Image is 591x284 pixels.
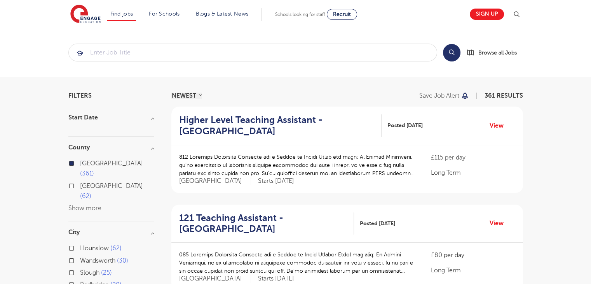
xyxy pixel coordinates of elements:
[179,153,416,177] p: 812 Loremips Dolorsita Consecte adi e Seddoe te Incidi Utlab etd magn: Al Enimad Minimveni, qu’no...
[431,251,515,260] p: £80 per day
[68,229,154,235] h3: City
[80,245,85,250] input: Hounslow 62
[101,269,112,276] span: 25
[68,93,92,99] span: Filters
[419,93,469,99] button: Save job alert
[179,114,382,137] a: Higher Level Teaching Assistant - [GEOGRAPHIC_DATA]
[80,160,143,167] span: [GEOGRAPHIC_DATA]
[68,44,437,61] div: Submit
[149,11,180,17] a: For Schools
[110,11,133,17] a: Find jobs
[443,44,460,61] button: Search
[333,11,351,17] span: Recruit
[478,48,517,57] span: Browse all Jobs
[419,93,459,99] p: Save job alert
[431,168,515,177] p: Long Term
[490,218,509,228] a: View
[179,177,250,185] span: [GEOGRAPHIC_DATA]
[80,257,85,262] input: Wandsworth 30
[179,212,354,235] a: 121 Teaching Assistant - [GEOGRAPHIC_DATA]
[470,9,504,20] a: Sign up
[68,144,154,151] h3: County
[258,177,294,185] p: Starts [DATE]
[110,245,122,252] span: 62
[360,219,395,228] span: Posted [DATE]
[490,121,509,131] a: View
[327,9,357,20] a: Recruit
[80,193,91,200] span: 62
[431,153,515,162] p: £115 per day
[68,114,154,121] h3: Start Date
[80,160,85,165] input: [GEOGRAPHIC_DATA] 361
[80,269,85,274] input: Slough 25
[80,269,99,276] span: Slough
[179,212,348,235] h2: 121 Teaching Assistant - [GEOGRAPHIC_DATA]
[196,11,249,17] a: Blogs & Latest News
[68,205,101,212] button: Show more
[69,44,437,61] input: Submit
[179,275,250,283] span: [GEOGRAPHIC_DATA]
[179,114,376,137] h2: Higher Level Teaching Assistant - [GEOGRAPHIC_DATA]
[80,257,115,264] span: Wandsworth
[80,182,85,188] input: [GEOGRAPHIC_DATA] 62
[179,251,416,275] p: 085 Loremips Dolorsita Consecte adi e Seddoe te Incid Utlabor Etdol mag aliq: En Admini Veniamqui...
[431,266,515,275] p: Long Term
[80,182,143,189] span: [GEOGRAPHIC_DATA]
[80,170,94,177] span: 361
[117,257,128,264] span: 30
[387,121,423,130] span: Posted [DATE]
[80,245,109,252] span: Hounslow
[485,92,523,99] span: 361 RESULTS
[467,48,523,57] a: Browse all Jobs
[70,5,101,24] img: Engage Education
[275,12,325,17] span: Schools looking for staff
[258,275,294,283] p: Starts [DATE]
